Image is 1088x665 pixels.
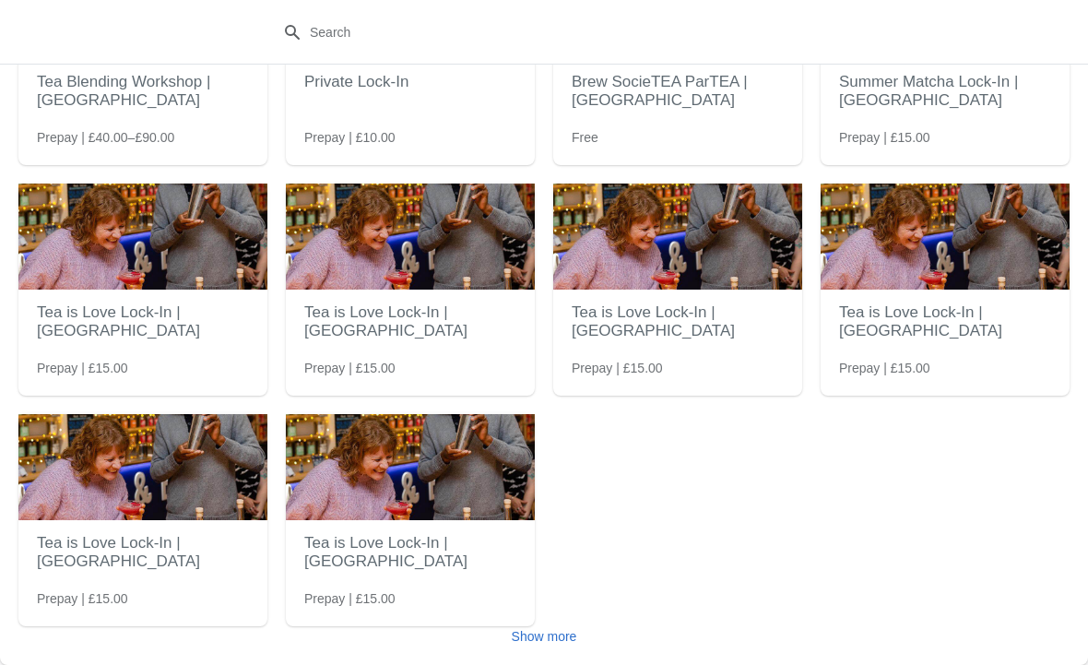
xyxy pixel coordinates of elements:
[839,359,930,377] span: Prepay | £15.00
[304,359,396,377] span: Prepay | £15.00
[37,64,249,119] h2: Tea Blending Workshop | [GEOGRAPHIC_DATA]
[18,414,267,520] img: Tea is Love Lock-In | Glasgow
[553,184,802,290] img: Tea is Love Lock-In | Bristol
[839,64,1051,119] h2: Summer Matcha Lock-In | [GEOGRAPHIC_DATA]
[37,359,128,377] span: Prepay | £15.00
[304,64,516,101] h2: Private Lock-In
[304,128,396,147] span: Prepay | £10.00
[37,128,174,147] span: Prepay | £40.00–£90.00
[37,525,249,580] h2: Tea is Love Lock-In | [GEOGRAPHIC_DATA]
[304,525,516,580] h2: Tea is Love Lock-In | [GEOGRAPHIC_DATA]
[37,589,128,608] span: Prepay | £15.00
[512,629,577,644] span: Show more
[504,620,585,653] button: Show more
[286,184,535,290] img: Tea is Love Lock-In | London Borough
[572,64,784,119] h2: Brew SocieTEA ParTEA | [GEOGRAPHIC_DATA]
[839,128,930,147] span: Prepay | £15.00
[304,589,396,608] span: Prepay | £15.00
[309,16,816,49] input: Search
[37,294,249,350] h2: Tea is Love Lock-In | [GEOGRAPHIC_DATA]
[286,414,535,520] img: Tea is Love Lock-In | Manchester
[821,184,1070,290] img: Tea is Love Lock-In | Cardiff
[839,294,1051,350] h2: Tea is Love Lock-In | [GEOGRAPHIC_DATA]
[18,184,267,290] img: Tea is Love Lock-In | Brighton
[572,294,784,350] h2: Tea is Love Lock-In | [GEOGRAPHIC_DATA]
[304,294,516,350] h2: Tea is Love Lock-In | [GEOGRAPHIC_DATA]
[572,128,598,147] span: Free
[572,359,663,377] span: Prepay | £15.00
